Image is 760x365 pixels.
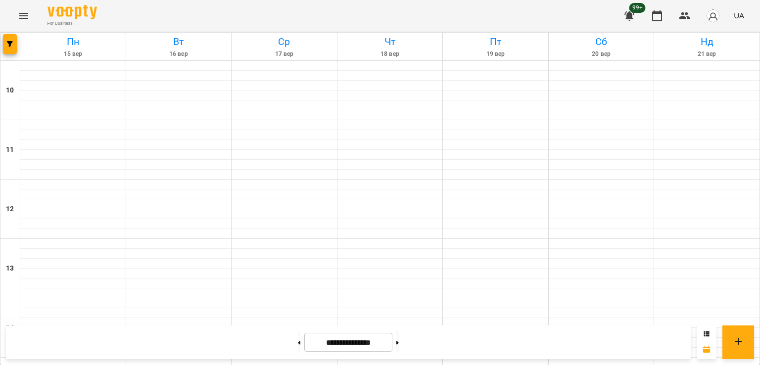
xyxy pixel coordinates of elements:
[444,34,547,49] h6: Пт
[128,34,230,49] h6: Вт
[12,4,36,28] button: Menu
[47,20,97,27] span: For Business
[656,49,758,59] h6: 21 вер
[550,49,653,59] h6: 20 вер
[47,5,97,19] img: Voopty Logo
[730,6,748,25] button: UA
[444,49,547,59] h6: 19 вер
[734,10,744,21] span: UA
[550,34,653,49] h6: Сб
[6,263,14,274] h6: 13
[233,34,335,49] h6: Ср
[6,85,14,96] h6: 10
[22,34,124,49] h6: Пн
[233,49,335,59] h6: 17 вер
[706,9,720,23] img: avatar_s.png
[629,3,646,13] span: 99+
[339,49,441,59] h6: 18 вер
[128,49,230,59] h6: 16 вер
[22,49,124,59] h6: 15 вер
[339,34,441,49] h6: Чт
[656,34,758,49] h6: Нд
[6,204,14,215] h6: 12
[6,144,14,155] h6: 11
